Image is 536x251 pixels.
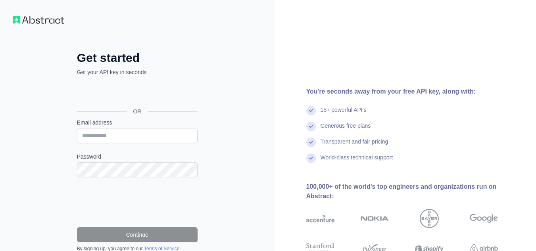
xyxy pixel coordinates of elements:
[321,122,371,138] div: Generous free plans
[77,68,198,76] p: Get your API key in seconds
[306,138,316,147] img: check mark
[321,153,393,169] div: World-class technical support
[306,106,316,115] img: check mark
[306,122,316,131] img: check mark
[73,85,200,102] iframe: Sign in with Google Button
[77,227,198,242] button: Continue
[306,209,334,228] img: accenture
[470,209,498,228] img: google
[420,209,439,228] img: bayer
[77,119,198,126] label: Email address
[13,16,64,24] img: Workflow
[127,107,148,115] span: OR
[306,87,524,96] div: You're seconds away from your free API key, along with:
[77,153,198,161] label: Password
[77,187,198,218] iframe: reCAPTCHA
[321,106,367,122] div: 15+ powerful API's
[77,51,198,65] h2: Get started
[306,153,316,163] img: check mark
[321,138,388,153] div: Transparent and fair pricing
[306,182,524,201] div: 100,000+ of the world's top engineers and organizations run on Abstract:
[361,209,389,228] img: nokia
